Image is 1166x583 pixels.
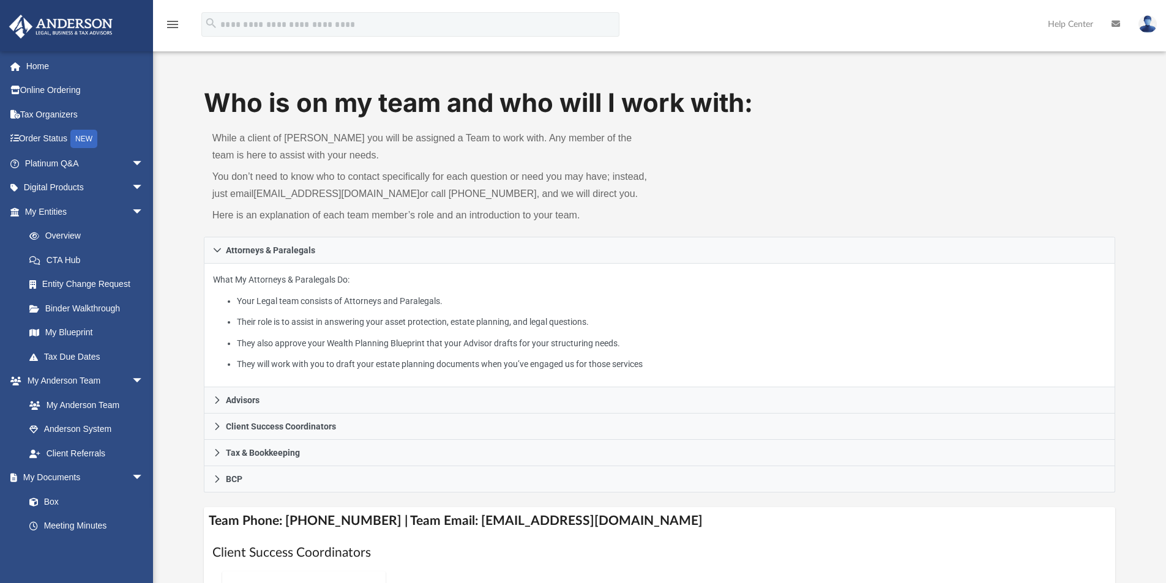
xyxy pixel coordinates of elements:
a: Home [9,54,162,78]
img: User Pic [1138,15,1157,33]
div: NEW [70,130,97,148]
h1: Who is on my team and who will I work with: [204,85,1116,121]
p: While a client of [PERSON_NAME] you will be assigned a Team to work with. Any member of the team ... [212,130,651,164]
a: Client Success Coordinators [204,414,1116,440]
span: arrow_drop_down [132,369,156,394]
a: Advisors [204,387,1116,414]
p: Here is an explanation of each team member’s role and an introduction to your team. [212,207,651,224]
a: Client Referrals [17,441,156,466]
a: Overview [17,224,162,248]
a: [EMAIL_ADDRESS][DOMAIN_NAME] [253,188,419,199]
a: My Blueprint [17,321,156,345]
span: arrow_drop_down [132,199,156,225]
i: search [204,17,218,30]
li: Their role is to assist in answering your asset protection, estate planning, and legal questions. [237,314,1106,330]
span: Advisors [226,396,260,404]
li: They will work with you to draft your estate planning documents when you’ve engaged us for those ... [237,357,1106,372]
a: Meeting Minutes [17,514,156,538]
i: menu [165,17,180,32]
span: Attorneys & Paralegals [226,246,315,254]
span: arrow_drop_down [132,466,156,491]
div: Attorneys & Paralegals [204,264,1116,388]
p: You don’t need to know who to contact specifically for each question or need you may have; instea... [212,168,651,202]
img: Anderson Advisors Platinum Portal [6,15,116,39]
span: arrow_drop_down [132,176,156,201]
a: Binder Walkthrough [17,296,162,321]
a: Box [17,489,150,514]
span: Tax & Bookkeeping [226,448,300,457]
h4: Team Phone: [PHONE_NUMBER] | Team Email: [EMAIL_ADDRESS][DOMAIN_NAME] [204,507,1116,535]
a: Tax Due Dates [17,344,162,369]
a: Tax & Bookkeeping [204,440,1116,466]
a: Anderson System [17,417,156,442]
a: Entity Change Request [17,272,162,297]
a: Online Ordering [9,78,162,103]
a: Platinum Q&Aarrow_drop_down [9,151,162,176]
a: My Documentsarrow_drop_down [9,466,156,490]
h1: Client Success Coordinators [212,544,1107,562]
span: BCP [226,475,242,483]
p: What My Attorneys & Paralegals Do: [213,272,1107,372]
a: Digital Productsarrow_drop_down [9,176,162,200]
a: My Anderson Team [17,393,150,417]
span: arrow_drop_down [132,151,156,176]
a: BCP [204,466,1116,492]
a: CTA Hub [17,248,162,272]
a: menu [165,23,180,32]
li: They also approve your Wealth Planning Blueprint that your Advisor drafts for your structuring ne... [237,336,1106,351]
a: My Anderson Teamarrow_drop_down [9,369,156,393]
a: Tax Organizers [9,102,162,127]
span: Client Success Coordinators [226,422,336,431]
li: Your Legal team consists of Attorneys and Paralegals. [237,294,1106,309]
a: Forms Library [17,538,150,562]
a: Attorneys & Paralegals [204,237,1116,264]
a: Order StatusNEW [9,127,162,152]
a: My Entitiesarrow_drop_down [9,199,162,224]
